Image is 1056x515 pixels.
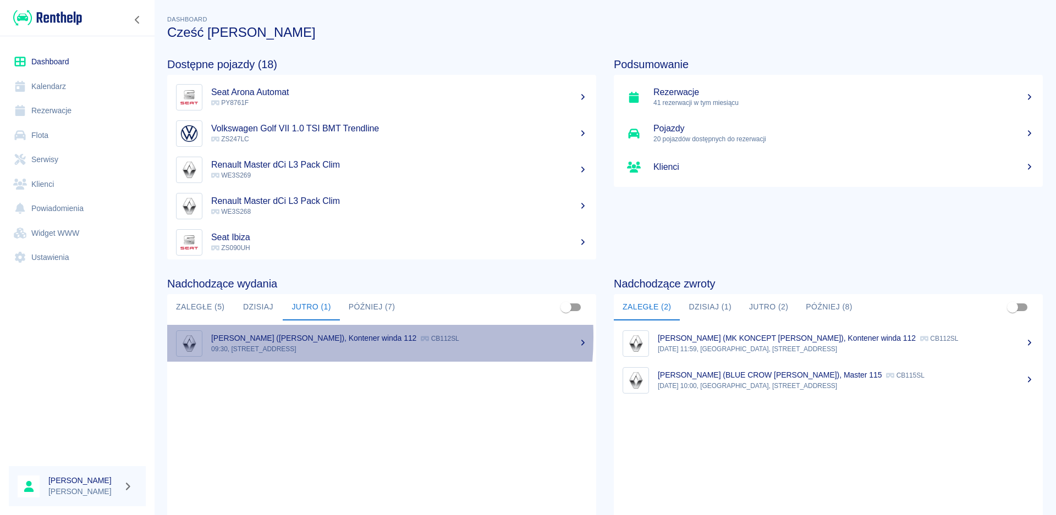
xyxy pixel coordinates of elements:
p: [DATE] 11:59, [GEOGRAPHIC_DATA], [STREET_ADDRESS] [658,344,1034,354]
img: Image [179,87,200,108]
p: CB115SL [886,372,924,379]
h4: Dostępne pojazdy (18) [167,58,596,71]
a: ImageVolkswagen Golf VII 1.0 TSI BMT Trendline ZS247LC [167,115,596,152]
h3: Cześć [PERSON_NAME] [167,25,1043,40]
button: Później (7) [340,294,404,320]
a: Image[PERSON_NAME] (MK KONCEPT [PERSON_NAME]), Kontener winda 112 CB112SL[DATE] 11:59, [GEOGRAPHI... [614,325,1043,362]
a: Image[PERSON_NAME] (BLUE CROW [PERSON_NAME]), Master 115 CB115SL[DATE] 10:00, [GEOGRAPHIC_DATA], ... [614,362,1043,398]
img: Image [179,333,200,354]
button: Zwiń nawigację [129,13,146,27]
span: WE3S268 [211,208,251,215]
h4: Nadchodzące wydania [167,277,596,290]
span: WE3S269 [211,171,251,179]
button: Jutro (1) [283,294,339,320]
p: 41 rezerwacji w tym miesiącu [653,98,1034,108]
a: ImageSeat Arona Automat PY8761F [167,79,596,115]
button: Zaległe (5) [167,294,233,320]
button: Dzisiaj [233,294,283,320]
a: ImageSeat Ibiza ZS090UH [167,224,596,261]
span: Pokaż przypisane tylko do mnie [1002,297,1023,318]
a: Rezerwacje41 rezerwacji w tym miesiącu [614,79,1043,115]
a: Kalendarz [9,74,146,99]
img: Image [179,123,200,144]
img: Image [625,333,646,354]
h4: Nadchodzące zwroty [614,277,1043,290]
h5: Volkswagen Golf VII 1.0 TSI BMT Trendline [211,123,587,134]
p: [PERSON_NAME] [48,486,119,497]
img: Renthelp logo [13,9,82,27]
a: Renthelp logo [9,9,82,27]
h5: Renault Master dCi L3 Pack Clim [211,159,587,170]
a: Ustawienia [9,245,146,270]
h5: Pojazdy [653,123,1034,134]
a: Rezerwacje [9,98,146,123]
button: Zaległe (2) [614,294,680,320]
a: Powiadomienia [9,196,146,221]
h6: [PERSON_NAME] [48,475,119,486]
h5: Rezerwacje [653,87,1034,98]
button: Później (8) [797,294,861,320]
img: Image [179,232,200,253]
a: Klienci [614,152,1043,182]
h4: Podsumowanie [614,58,1043,71]
a: ImageRenault Master dCi L3 Pack Clim WE3S269 [167,152,596,188]
a: Pojazdy20 pojazdów dostępnych do rezerwacji [614,115,1043,152]
button: Dzisiaj (1) [680,294,740,320]
span: Pokaż przypisane tylko do mnie [555,297,576,318]
p: 20 pojazdów dostępnych do rezerwacji [653,134,1034,144]
p: [PERSON_NAME] ([PERSON_NAME]), Kontener winda 112 [211,334,416,342]
span: PY8761F [211,99,249,107]
a: Serwisy [9,147,146,172]
p: CB112SL [920,335,958,342]
span: ZS090UH [211,244,250,252]
h5: Klienci [653,162,1034,173]
span: ZS247LC [211,135,249,143]
a: Flota [9,123,146,148]
a: ImageRenault Master dCi L3 Pack Clim WE3S268 [167,188,596,224]
button: Jutro (2) [740,294,797,320]
img: Image [179,159,200,180]
p: [DATE] 10:00, [GEOGRAPHIC_DATA], [STREET_ADDRESS] [658,381,1034,391]
a: Widget WWW [9,221,146,246]
h5: Seat Arona Automat [211,87,587,98]
p: [PERSON_NAME] (BLUE CROW [PERSON_NAME]), Master 115 [658,370,882,379]
span: Dashboard [167,16,207,23]
p: CB112SL [421,335,459,342]
h5: Seat Ibiza [211,232,587,243]
a: Image[PERSON_NAME] ([PERSON_NAME]), Kontener winda 112 CB112SL09:30, [STREET_ADDRESS] [167,325,596,362]
a: Dashboard [9,49,146,74]
img: Image [179,196,200,217]
img: Image [625,370,646,391]
h5: Renault Master dCi L3 Pack Clim [211,196,587,207]
a: Klienci [9,172,146,197]
p: 09:30, [STREET_ADDRESS] [211,344,587,354]
p: [PERSON_NAME] (MK KONCEPT [PERSON_NAME]), Kontener winda 112 [658,334,916,342]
